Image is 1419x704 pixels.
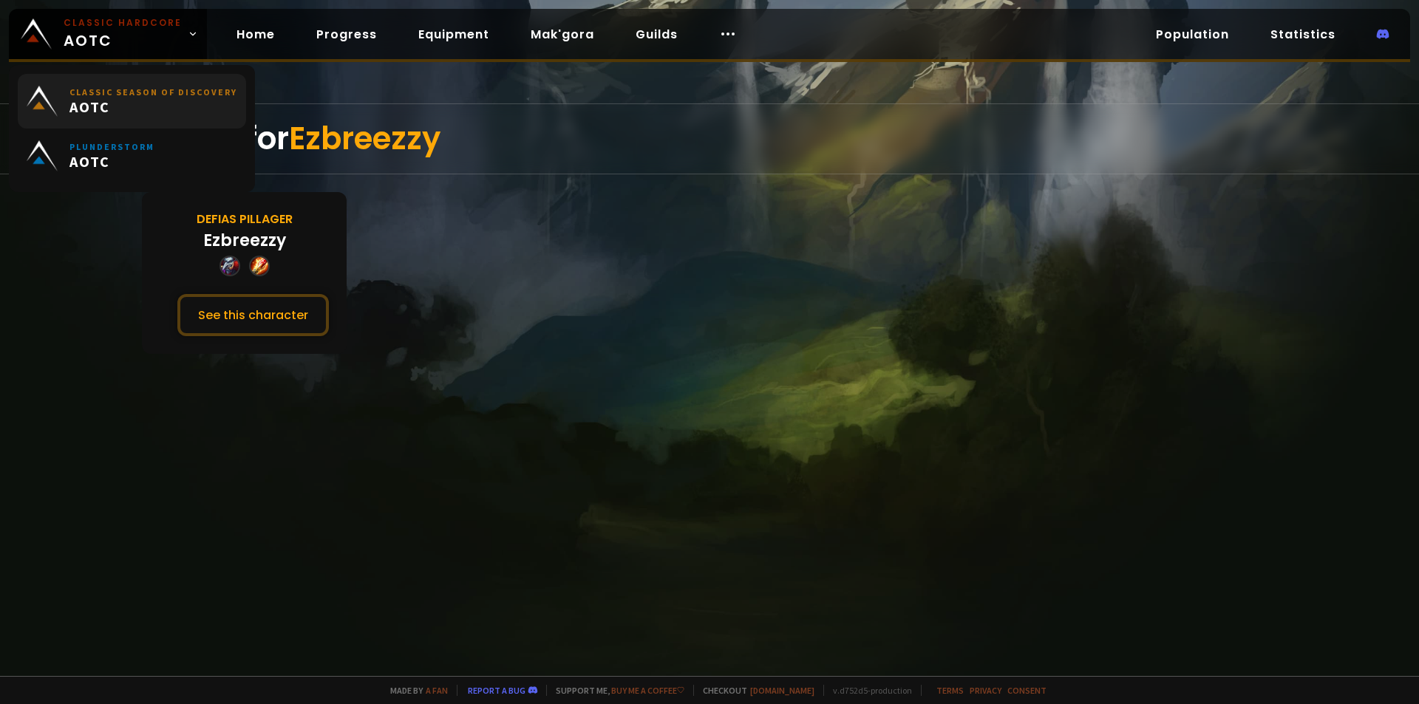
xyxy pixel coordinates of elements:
[203,228,286,253] div: Ezbreezzy
[69,86,237,98] small: Classic Season of Discovery
[468,685,525,696] a: Report a bug
[64,16,182,30] small: Classic Hardcore
[750,685,814,696] a: [DOMAIN_NAME]
[69,141,154,152] small: Plunderstorm
[519,19,606,49] a: Mak'gora
[406,19,501,49] a: Equipment
[1007,685,1047,696] a: Consent
[936,685,964,696] a: Terms
[426,685,448,696] a: a fan
[197,210,293,228] div: Defias Pillager
[69,98,237,116] span: AOTC
[1259,19,1347,49] a: Statistics
[693,685,814,696] span: Checkout
[9,9,207,59] a: Classic HardcoreAOTC
[381,685,448,696] span: Made by
[64,16,182,52] span: AOTC
[1144,19,1241,49] a: Population
[18,129,246,183] a: PlunderstormAOTC
[177,294,329,336] button: See this character
[289,117,440,160] span: Ezbreezzy
[624,19,690,49] a: Guilds
[823,685,912,696] span: v. d752d5 - production
[546,685,684,696] span: Support me,
[611,685,684,696] a: Buy me a coffee
[225,19,287,49] a: Home
[18,74,246,129] a: Classic Season of DiscoveryAOTC
[69,152,154,171] span: AOTC
[304,19,389,49] a: Progress
[970,685,1001,696] a: Privacy
[142,104,1277,174] div: Result for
